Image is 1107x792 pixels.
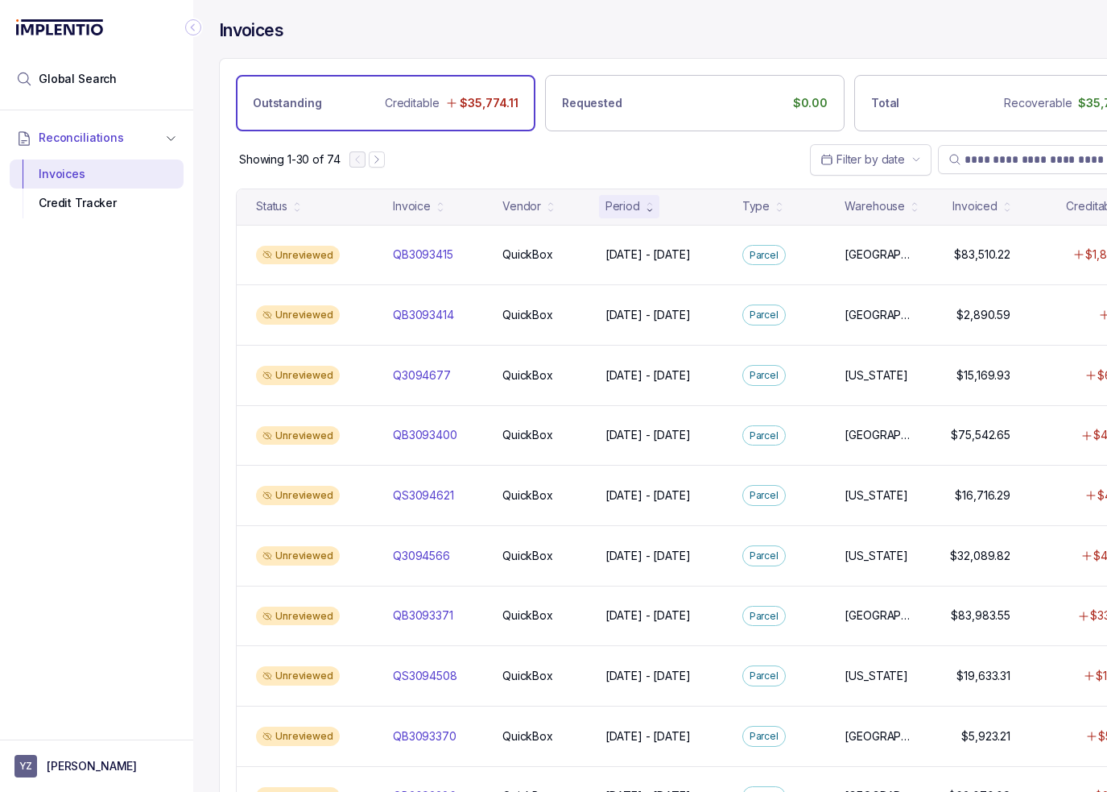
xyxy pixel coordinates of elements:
h4: Invoices [219,19,283,42]
p: QuickBox [502,607,553,624]
div: Remaining page entries [239,151,340,168]
p: Q3094677 [393,367,451,384]
p: Requested [562,95,622,111]
p: Parcel [750,548,779,564]
p: QB3093400 [393,427,457,443]
p: QuickBox [502,728,553,744]
button: User initials[PERSON_NAME] [14,755,179,777]
span: Filter by date [836,152,905,166]
p: Creditable [385,95,440,111]
p: QuickBox [502,427,553,443]
p: [GEOGRAPHIC_DATA] [845,728,915,744]
p: QuickBox [502,307,553,323]
p: Q3094566 [393,548,450,564]
span: User initials [14,755,37,777]
p: [US_STATE] [845,668,908,684]
div: Unreviewed [256,366,340,385]
div: Invoiced [952,198,998,214]
p: [DATE] - [DATE] [605,607,691,624]
span: Reconciliations [39,130,124,146]
p: QB3093415 [393,247,453,263]
div: Collapse Icon [184,18,203,37]
p: QB3093371 [393,607,453,624]
p: $5,923.21 [961,728,1010,744]
p: $83,510.22 [954,247,1010,263]
p: [DATE] - [DATE] [605,487,691,504]
p: QS3094508 [393,668,457,684]
div: Unreviewed [256,305,340,325]
div: Unreviewed [256,486,340,505]
p: Parcel [750,307,779,323]
p: Parcel [750,608,779,624]
p: QuickBox [502,548,553,564]
p: Parcel [750,428,779,444]
div: Unreviewed [256,246,340,265]
p: [GEOGRAPHIC_DATA] [845,307,915,323]
p: QuickBox [502,367,553,384]
p: [DATE] - [DATE] [605,427,691,443]
p: $2,890.59 [956,307,1010,323]
p: [DATE] - [DATE] [605,728,691,744]
p: $15,169.93 [956,367,1010,384]
div: Invoice [393,198,431,214]
div: Unreviewed [256,426,340,446]
p: Parcel [750,728,779,744]
p: Showing 1-30 of 74 [239,151,340,168]
p: $0.00 [793,95,828,111]
button: Date Range Picker [810,144,931,175]
p: [US_STATE] [845,487,908,504]
div: Vendor [502,198,541,214]
p: QuickBox [502,668,553,684]
p: [PERSON_NAME] [47,758,137,774]
p: $35,774.11 [460,95,518,111]
search: Date Range Picker [820,151,905,168]
p: QB3093370 [393,728,456,744]
p: $19,633.31 [956,668,1010,684]
div: Type [742,198,770,214]
div: Status [256,198,287,214]
p: QB3093414 [393,307,454,323]
p: [US_STATE] [845,548,908,564]
p: [DATE] - [DATE] [605,307,691,323]
button: Reconciliations [10,120,184,155]
p: $75,542.65 [951,427,1010,443]
div: Unreviewed [256,607,340,626]
div: Reconciliations [10,156,184,222]
div: Unreviewed [256,727,340,746]
p: [DATE] - [DATE] [605,247,691,263]
p: [DATE] - [DATE] [605,367,691,384]
p: [GEOGRAPHIC_DATA] [845,247,915,263]
p: QuickBox [502,487,553,504]
p: [DATE] - [DATE] [605,668,691,684]
p: $32,089.82 [950,548,1010,564]
span: Global Search [39,71,117,87]
p: QS3094621 [393,487,454,504]
p: Total [871,95,899,111]
div: Warehouse [845,198,905,214]
p: [GEOGRAPHIC_DATA] [845,427,915,443]
p: Parcel [750,487,779,504]
p: Parcel [750,668,779,684]
p: Recoverable [1004,95,1072,111]
p: Outstanding [253,95,321,111]
div: Unreviewed [256,666,340,686]
p: $16,716.29 [955,487,1010,504]
p: QuickBox [502,247,553,263]
button: Next Page [369,151,385,168]
p: [US_STATE] [845,367,908,384]
p: [GEOGRAPHIC_DATA] [845,607,915,624]
div: Credit Tracker [23,189,171,218]
div: Unreviewed [256,546,340,566]
div: Invoices [23,160,171,189]
p: [DATE] - [DATE] [605,548,691,564]
p: $83,983.55 [951,607,1010,624]
p: Parcel [750,367,779,384]
p: Parcel [750,247,779,263]
div: Period [605,198,640,214]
